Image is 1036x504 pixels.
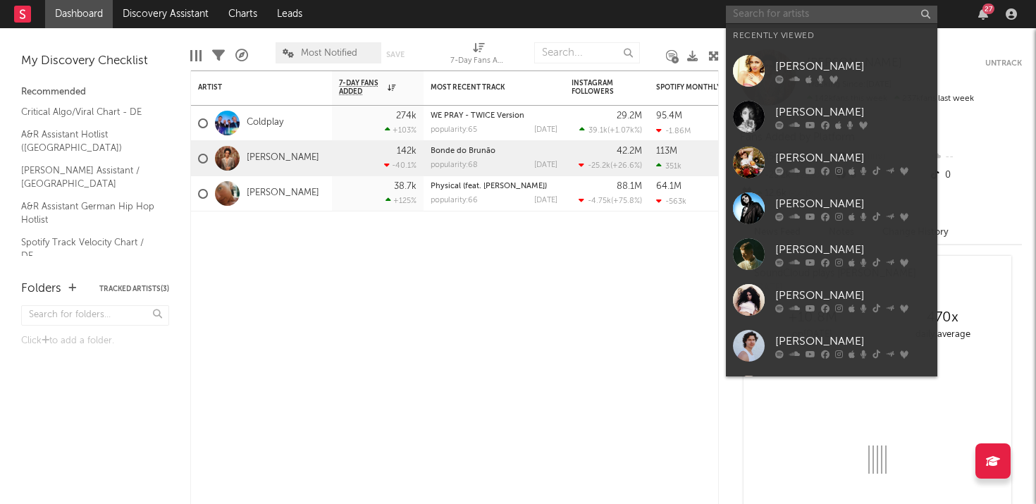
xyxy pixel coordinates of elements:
[588,162,610,170] span: -25.2k
[21,333,169,350] div: Click to add a folder.
[775,287,930,304] div: [PERSON_NAME]
[726,369,937,414] a: [PERSON_NAME]
[656,161,682,171] div: 351k
[726,6,937,23] input: Search for artists
[21,305,169,326] input: Search for folders...
[726,323,937,369] a: [PERSON_NAME]
[928,148,1022,166] div: --
[396,111,417,121] div: 274k
[656,83,762,92] div: Spotify Monthly Listeners
[397,147,417,156] div: 142k
[775,149,930,166] div: [PERSON_NAME]
[198,83,304,92] div: Artist
[612,162,640,170] span: +26.6 %
[431,197,478,204] div: popularity: 66
[775,195,930,212] div: [PERSON_NAME]
[617,147,642,156] div: 42.2M
[431,147,495,155] a: Bonde do Brunão
[534,161,557,169] div: [DATE]
[450,53,507,70] div: 7-Day Fans Added (7-Day Fans Added)
[247,152,319,164] a: [PERSON_NAME]
[431,147,557,155] div: Bonde do Brunão
[928,166,1022,185] div: 0
[431,126,477,134] div: popularity: 65
[656,147,677,156] div: 113M
[212,35,225,76] div: Filters
[247,117,283,129] a: Coldplay
[431,161,478,169] div: popularity: 68
[588,197,611,205] span: -4.75k
[617,111,642,121] div: 29.2M
[431,112,557,120] div: WE PRAY - TWICE Version
[726,185,937,231] a: [PERSON_NAME]
[726,140,937,185] a: [PERSON_NAME]
[656,111,682,121] div: 95.4M
[450,35,507,76] div: 7-Day Fans Added (7-Day Fans Added)
[978,8,988,20] button: 27
[431,183,547,190] a: Physical (feat. [PERSON_NAME])
[385,125,417,135] div: +103 %
[235,35,248,76] div: A&R Pipeline
[579,125,642,135] div: ( )
[726,94,937,140] a: [PERSON_NAME]
[21,84,169,101] div: Recommended
[21,199,155,228] a: A&R Assistant German Hip Hop Hotlist
[610,127,640,135] span: +1.07k %
[775,333,930,350] div: [PERSON_NAME]
[579,161,642,170] div: ( )
[775,104,930,121] div: [PERSON_NAME]
[656,126,691,135] div: -1.86M
[21,104,155,120] a: Critical Algo/Viral Chart - DE
[190,35,202,76] div: Edit Columns
[21,53,169,70] div: My Discovery Checklist
[21,127,155,156] a: A&R Assistant Hotlist ([GEOGRAPHIC_DATA])
[617,182,642,191] div: 88.1M
[656,182,682,191] div: 64.1M
[21,281,61,297] div: Folders
[301,49,357,58] span: Most Notified
[656,197,686,206] div: -563k
[386,51,405,59] button: Save
[579,196,642,205] div: ( )
[588,127,608,135] span: 39.1k
[431,112,524,120] a: WE PRAY - TWICE Version
[21,235,155,264] a: Spotify Track Velocity Chart / DE
[431,83,536,92] div: Most Recent Track
[21,163,155,192] a: [PERSON_NAME] Assistant / [GEOGRAPHIC_DATA]
[726,48,937,94] a: [PERSON_NAME]
[534,126,557,134] div: [DATE]
[726,277,937,323] a: [PERSON_NAME]
[431,183,557,190] div: Physical (feat. Troye Sivan)
[247,188,319,199] a: [PERSON_NAME]
[733,27,930,44] div: Recently Viewed
[613,197,640,205] span: +75.8 %
[339,79,384,96] span: 7-Day Fans Added
[985,56,1022,70] button: Untrack
[775,241,930,258] div: [PERSON_NAME]
[775,58,930,75] div: [PERSON_NAME]
[572,79,621,96] div: Instagram Followers
[99,285,169,293] button: Tracked Artists(3)
[726,231,937,277] a: [PERSON_NAME]
[534,197,557,204] div: [DATE]
[982,4,994,14] div: 27
[534,42,640,63] input: Search...
[394,182,417,191] div: 38.7k
[877,326,1008,343] div: daily average
[386,196,417,205] div: +125 %
[384,161,417,170] div: -40.1 %
[877,309,1008,326] div: 470 x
